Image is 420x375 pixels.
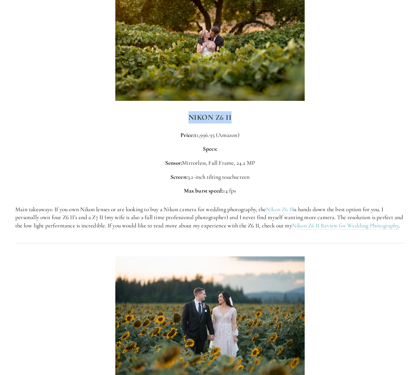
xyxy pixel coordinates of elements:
[188,113,232,122] strong: Nikon Z6 II
[180,131,194,138] strong: Price:
[15,205,405,230] p: Main takeaways: If you own Nikon lenses or are looking to buy a Nikon camera for wedding photogra...
[188,113,232,123] a: Nikon Z6 II
[170,173,188,180] strong: Screen:
[15,131,405,139] p: $1,996.95 (Amazon)
[15,187,405,195] p: 14 fps
[15,159,405,167] p: Mirrorless, Full Frame, 24.2 MP
[266,206,293,213] a: Nikon Z6 II
[292,222,399,230] a: Nikon Z6 II Review for Wedding Photography
[15,173,405,181] p: 3.2-inch tilting touchscreen
[165,159,182,166] strong: Sensor:
[184,187,223,194] strong: Max burst speed:
[203,145,217,152] strong: Specs:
